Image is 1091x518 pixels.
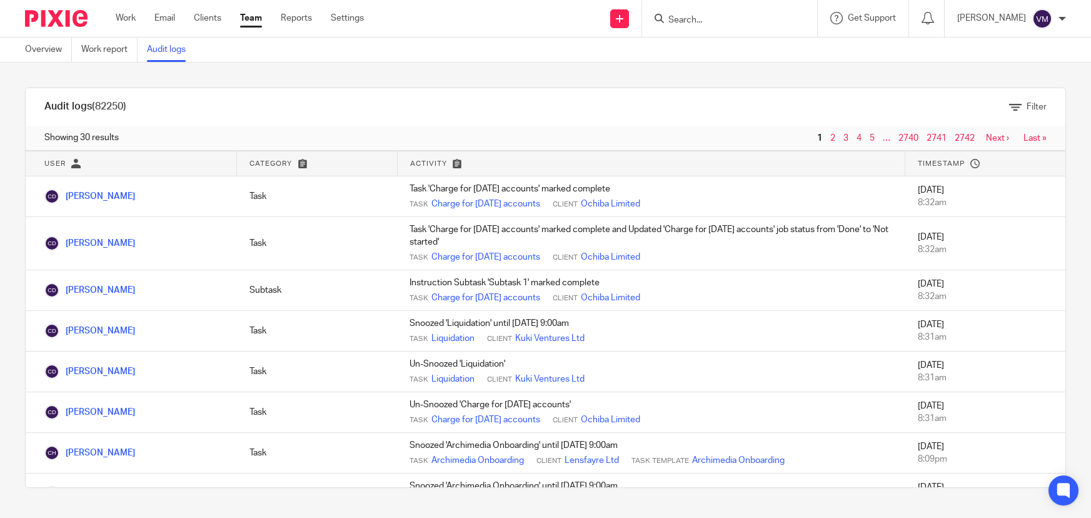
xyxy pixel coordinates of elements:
td: [DATE] [905,392,1065,433]
nav: pager [814,133,1047,143]
a: Team [240,12,262,24]
span: Client [487,334,512,344]
a: Charge for [DATE] accounts [431,414,540,426]
div: 8:32am [918,243,1053,256]
div: 8:32am [918,290,1053,303]
td: [DATE] [905,433,1065,474]
span: Task Template [631,456,689,466]
td: Un-Snoozed 'Liquidation' [397,352,905,392]
td: Task 'Charge for [DATE] accounts' marked complete [397,176,905,217]
a: Charge for [DATE] accounts [431,198,540,210]
td: Task [237,392,397,433]
span: Client [487,375,512,385]
a: Work [116,12,136,24]
p: [PERSON_NAME] [957,12,1026,24]
td: Task [237,474,397,514]
img: svg%3E [1032,9,1052,29]
td: Task [237,352,397,392]
a: Audit logs [147,38,195,62]
span: Client [553,253,578,263]
td: Task [237,433,397,474]
div: 8:31am [918,331,1053,343]
a: Lensfayre Ltd [565,454,619,467]
span: Category [249,160,292,167]
a: 2742 [955,134,975,143]
img: Chloe Hooton [44,445,59,460]
td: Snoozed 'Archimedia Onboarding' until [DATE] 9:00am [397,433,905,474]
span: Client [553,415,578,425]
span: Timestamp [918,160,965,167]
a: [PERSON_NAME] [44,449,135,457]
img: Chris Demetriou [44,189,59,204]
a: Ochiba Limited [581,414,640,426]
td: Task [237,217,397,270]
span: Task [410,375,428,385]
a: Settings [331,12,364,24]
a: Ochiba Limited [581,198,640,210]
img: Chris Demetriou [44,364,59,379]
span: Client [553,200,578,210]
a: Overview [25,38,72,62]
img: Chris Demetriou [44,283,59,298]
a: 2741 [927,134,947,143]
td: [DATE] [905,217,1065,270]
td: Task [237,176,397,217]
a: Last » [1023,134,1047,143]
a: Email [154,12,175,24]
span: Activity [410,160,447,167]
div: 8:32am [918,196,1053,209]
span: Task [410,456,428,466]
td: [DATE] [905,474,1065,514]
a: [PERSON_NAME] [44,367,135,376]
a: Kuki Ventures Ltd [515,373,585,385]
a: Kuki Ventures Ltd [515,332,585,345]
td: Un-Snoozed 'Charge for [DATE] accounts' [397,392,905,433]
a: [PERSON_NAME] [44,192,135,201]
a: 3 [843,134,848,143]
span: Client [536,456,561,466]
span: Task [410,415,428,425]
span: Showing 30 results [44,131,119,144]
div: 8:09pm [918,453,1053,465]
div: 8:31am [918,412,1053,425]
td: [DATE] [905,176,1065,217]
a: 5 [870,134,875,143]
td: Task 'Charge for [DATE] accounts' marked complete and Updated 'Charge for [DATE] accounts' job st... [397,217,905,270]
td: Snoozed 'Archimedia Onboarding' until [DATE] 9:00am [397,474,905,514]
a: Ochiba Limited [581,292,640,304]
a: 2740 [898,134,918,143]
a: 4 [857,134,862,143]
img: Chris Demetriou [44,236,59,251]
a: Work report [81,38,138,62]
a: Liquidation [431,332,475,345]
a: Ochiba Limited [581,251,640,263]
span: 1 [814,131,825,146]
a: Archimedia Onboarding [431,454,524,467]
a: Charge for [DATE] accounts [431,251,540,263]
a: [PERSON_NAME] [44,408,135,417]
a: [PERSON_NAME] [44,327,135,335]
td: [DATE] [905,270,1065,311]
a: Reports [281,12,312,24]
span: … [880,131,893,146]
td: [DATE] [905,352,1065,392]
a: [PERSON_NAME] [44,286,135,295]
span: Get Support [848,14,896,23]
img: Pixie [25,10,88,27]
td: [DATE] [905,311,1065,352]
a: Liquidation [431,373,475,385]
span: Client [553,293,578,303]
input: Search [667,15,780,26]
span: Task [410,334,428,344]
td: Instruction Subtask 'Subtask 1' marked complete [397,270,905,311]
td: Subtask [237,270,397,311]
a: [PERSON_NAME] [44,239,135,248]
span: User [44,160,66,167]
span: Task [410,200,428,210]
img: Chris Demetriou [44,323,59,338]
a: Archimedia Onboarding [692,454,785,467]
div: 8:31am [918,372,1053,384]
span: Filter [1027,103,1047,111]
a: Next › [986,134,1009,143]
span: Task [410,293,428,303]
